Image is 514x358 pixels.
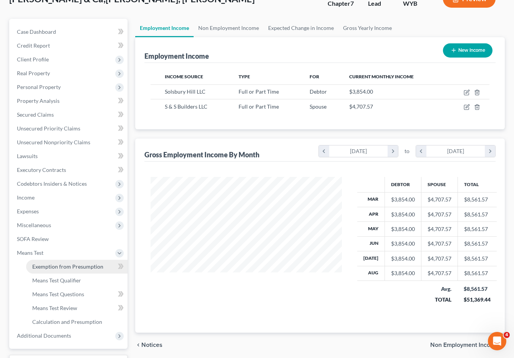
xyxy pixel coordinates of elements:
[17,208,39,214] span: Expenses
[464,296,491,304] div: $51,369.44
[349,74,414,79] span: Current Monthly Income
[310,88,327,95] span: Debtor
[17,70,50,76] span: Real Property
[17,194,35,201] span: Income
[310,74,319,79] span: For
[165,103,207,110] span: S & S Builders LLC
[428,196,451,203] div: $4,707.57
[144,150,259,159] div: Gross Employment Income By Month
[17,332,71,339] span: Additional Documents
[388,145,398,157] i: chevron_right
[11,149,128,163] a: Lawsuits
[428,255,451,262] div: $4,707.57
[17,56,49,63] span: Client Profile
[430,342,505,348] button: Non Employment Income chevron_right
[391,255,415,262] div: $3,854.00
[17,125,80,132] span: Unsecured Priority Claims
[458,192,497,207] td: $8,561.57
[135,342,162,348] button: chevron_left Notices
[32,263,103,270] span: Exemption from Presumption
[349,103,373,110] span: $4,707.57
[357,236,385,251] th: Jun
[385,177,421,192] th: Debtor
[26,287,128,301] a: Means Test Questions
[357,192,385,207] th: Mar
[11,163,128,177] a: Executory Contracts
[464,285,491,293] div: $8,561.57
[443,43,492,58] button: New Income
[357,251,385,266] th: [DATE]
[17,84,61,90] span: Personal Property
[17,236,49,242] span: SOFA Review
[17,28,56,35] span: Case Dashboard
[458,251,497,266] td: $8,561.57
[349,88,373,95] span: $3,854.00
[17,139,90,145] span: Unsecured Nonpriority Claims
[26,274,128,287] a: Means Test Qualifier
[405,147,410,155] span: to
[144,51,209,61] div: Employment Income
[458,222,497,236] td: $8,561.57
[391,211,415,218] div: $3,854.00
[17,180,87,187] span: Codebtors Insiders & Notices
[32,277,81,284] span: Means Test Qualifier
[421,177,458,192] th: Spouse
[427,296,451,304] div: TOTAL
[458,177,497,192] th: Total
[32,305,77,311] span: Means Test Review
[391,225,415,233] div: $3,854.00
[458,236,497,251] td: $8,561.57
[357,222,385,236] th: May
[17,111,54,118] span: Secured Claims
[135,19,194,37] a: Employment Income
[17,153,38,159] span: Lawsuits
[427,285,451,293] div: Avg.
[11,94,128,108] a: Property Analysis
[458,266,497,280] td: $8,561.57
[428,211,451,218] div: $4,707.57
[391,269,415,277] div: $3,854.00
[239,74,250,79] span: Type
[32,318,102,325] span: Calculation and Presumption
[17,249,43,256] span: Means Test
[141,342,162,348] span: Notices
[165,74,203,79] span: Income Source
[194,19,264,37] a: Non Employment Income
[430,342,499,348] span: Non Employment Income
[504,332,510,338] span: 4
[329,145,388,157] div: [DATE]
[11,232,128,246] a: SOFA Review
[26,260,128,274] a: Exemption from Presumption
[26,315,128,329] a: Calculation and Presumption
[488,332,506,350] iframe: Intercom live chat
[428,240,451,247] div: $4,707.57
[11,25,128,39] a: Case Dashboard
[17,222,51,228] span: Miscellaneous
[17,42,50,49] span: Credit Report
[458,207,497,221] td: $8,561.57
[26,301,128,315] a: Means Test Review
[338,19,396,37] a: Gross Yearly Income
[11,135,128,149] a: Unsecured Nonpriority Claims
[165,88,206,95] span: Solsbury Hill LLC
[11,108,128,122] a: Secured Claims
[11,39,128,53] a: Credit Report
[357,266,385,280] th: Aug
[11,122,128,135] a: Unsecured Priority Claims
[239,88,279,95] span: Full or Part Time
[428,269,451,277] div: $4,707.57
[391,196,415,203] div: $3,854.00
[391,240,415,247] div: $3,854.00
[426,145,485,157] div: [DATE]
[485,145,495,157] i: chevron_right
[310,103,327,110] span: Spouse
[135,342,141,348] i: chevron_left
[239,103,279,110] span: Full or Part Time
[428,225,451,233] div: $4,707.57
[319,145,329,157] i: chevron_left
[32,291,84,297] span: Means Test Questions
[416,145,426,157] i: chevron_left
[17,97,60,104] span: Property Analysis
[17,167,66,173] span: Executory Contracts
[357,207,385,221] th: Apr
